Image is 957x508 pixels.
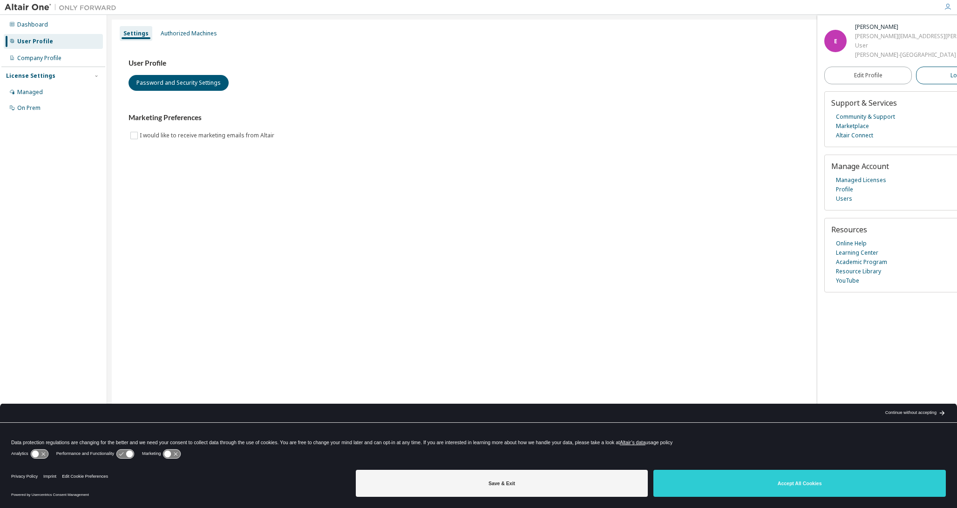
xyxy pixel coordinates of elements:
[17,21,48,28] div: Dashboard
[5,3,121,12] img: Altair One
[17,88,43,96] div: Managed
[836,239,867,248] a: Online Help
[129,59,936,68] h3: User Profile
[17,38,53,45] div: User Profile
[836,257,887,267] a: Academic Program
[831,98,897,108] span: Support & Services
[824,67,912,84] a: Edit Profile
[836,276,859,285] a: YouTube
[836,194,852,203] a: Users
[836,122,869,131] a: Marketplace
[123,30,149,37] div: Settings
[836,112,895,122] a: Community & Support
[836,176,886,185] a: Managed Licenses
[836,267,881,276] a: Resource Library
[836,248,878,257] a: Learning Center
[129,113,936,122] h3: Marketing Preferences
[834,37,837,45] span: E
[161,30,217,37] div: Authorized Machines
[140,130,276,141] label: I would like to receive marketing emails from Altair
[17,54,61,62] div: Company Profile
[17,104,41,112] div: On Prem
[831,224,867,235] span: Resources
[836,185,853,194] a: Profile
[836,131,873,140] a: Altair Connect
[6,72,55,80] div: License Settings
[854,72,882,79] span: Edit Profile
[129,75,229,91] button: Password and Security Settings
[831,161,889,171] span: Manage Account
